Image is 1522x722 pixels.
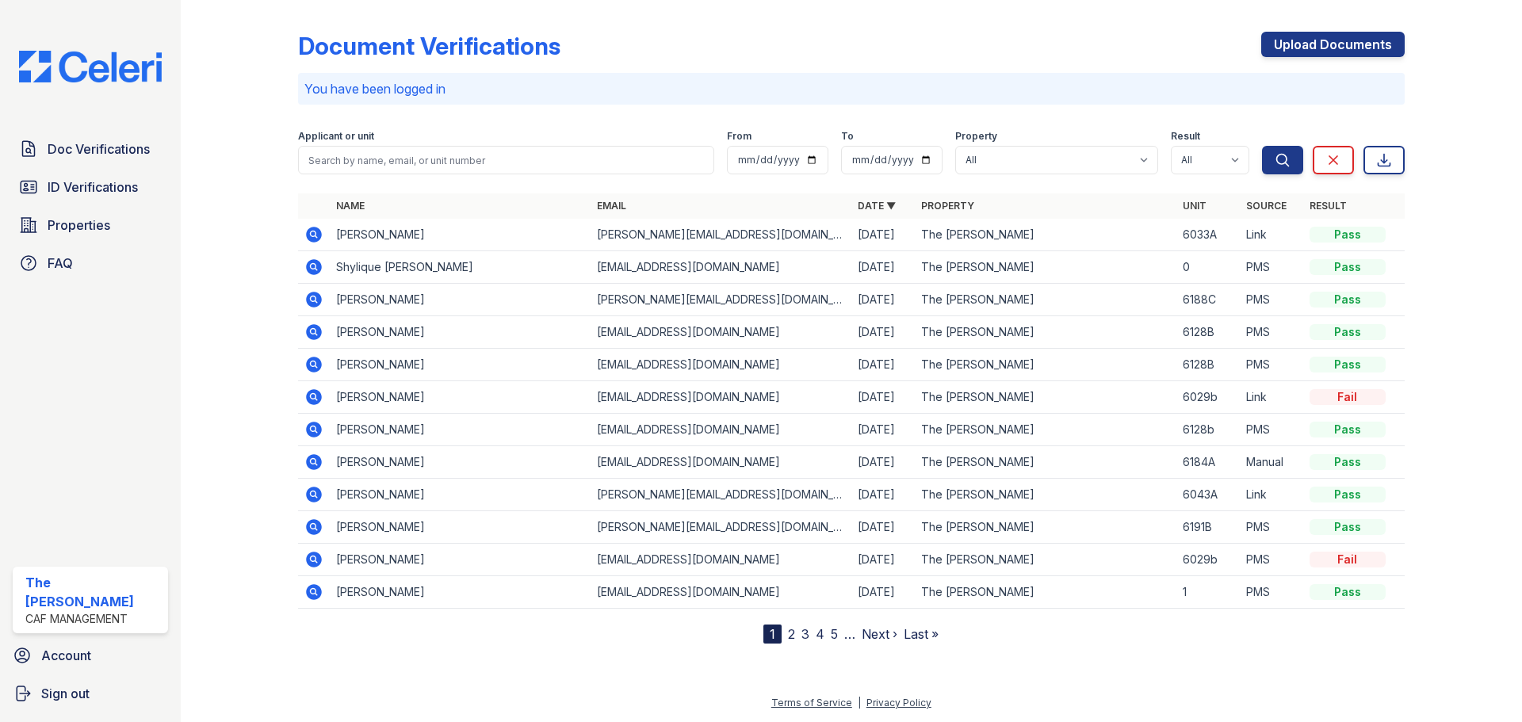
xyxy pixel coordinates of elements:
td: Manual [1240,446,1303,479]
div: 1 [763,625,782,644]
td: [EMAIL_ADDRESS][DOMAIN_NAME] [591,316,851,349]
td: [PERSON_NAME][EMAIL_ADDRESS][DOMAIN_NAME] [591,511,851,544]
td: 6188C [1176,284,1240,316]
div: Pass [1310,227,1386,243]
td: [PERSON_NAME] [330,414,591,446]
td: The [PERSON_NAME] [915,479,1176,511]
td: [PERSON_NAME] [330,284,591,316]
div: Pass [1310,357,1386,372]
a: 4 [816,626,824,642]
div: Fail [1310,389,1386,405]
td: [EMAIL_ADDRESS][DOMAIN_NAME] [591,251,851,284]
td: 6191B [1176,511,1240,544]
td: [PERSON_NAME] [330,381,591,414]
td: 0 [1176,251,1240,284]
td: [DATE] [851,381,915,414]
div: Document Verifications [298,32,560,60]
span: Properties [48,216,110,235]
td: The [PERSON_NAME] [915,446,1176,479]
p: You have been logged in [304,79,1398,98]
a: Unit [1183,200,1207,212]
td: PMS [1240,511,1303,544]
td: [DATE] [851,511,915,544]
td: [EMAIL_ADDRESS][DOMAIN_NAME] [591,381,851,414]
td: [EMAIL_ADDRESS][DOMAIN_NAME] [591,446,851,479]
td: [PERSON_NAME] [330,576,591,609]
td: [DATE] [851,544,915,576]
span: Doc Verifications [48,139,150,159]
td: The [PERSON_NAME] [915,219,1176,251]
img: CE_Logo_Blue-a8612792a0a2168367f1c8372b55b34899dd931a85d93a1a3d3e32e68fde9ad4.png [6,51,174,82]
a: 3 [801,626,809,642]
td: 1 [1176,576,1240,609]
td: [DATE] [851,219,915,251]
td: [PERSON_NAME] [330,446,591,479]
td: 6033A [1176,219,1240,251]
td: 6029b [1176,544,1240,576]
td: [DATE] [851,576,915,609]
td: [DATE] [851,414,915,446]
td: 6128B [1176,349,1240,381]
td: The [PERSON_NAME] [915,284,1176,316]
td: PMS [1240,414,1303,446]
label: Applicant or unit [298,130,374,143]
td: The [PERSON_NAME] [915,511,1176,544]
div: Pass [1310,324,1386,340]
a: Email [597,200,626,212]
td: [PERSON_NAME][EMAIL_ADDRESS][DOMAIN_NAME] [591,219,851,251]
td: The [PERSON_NAME] [915,544,1176,576]
td: [DATE] [851,251,915,284]
td: PMS [1240,251,1303,284]
span: Sign out [41,684,90,703]
div: Pass [1310,259,1386,275]
td: 6043A [1176,479,1240,511]
td: [PERSON_NAME] [330,316,591,349]
td: [EMAIL_ADDRESS][DOMAIN_NAME] [591,414,851,446]
label: To [841,130,854,143]
a: Account [6,640,174,671]
input: Search by name, email, or unit number [298,146,714,174]
div: Pass [1310,454,1386,470]
td: 6128B [1176,316,1240,349]
td: Link [1240,381,1303,414]
label: Property [955,130,997,143]
td: The [PERSON_NAME] [915,316,1176,349]
div: Pass [1310,292,1386,308]
a: Property [921,200,974,212]
td: PMS [1240,316,1303,349]
td: [DATE] [851,446,915,479]
td: PMS [1240,284,1303,316]
td: The [PERSON_NAME] [915,251,1176,284]
td: [PERSON_NAME] [330,349,591,381]
a: Next › [862,626,897,642]
a: 5 [831,626,838,642]
td: [EMAIL_ADDRESS][DOMAIN_NAME] [591,576,851,609]
a: Privacy Policy [866,697,931,709]
td: [DATE] [851,316,915,349]
td: Shylique [PERSON_NAME] [330,251,591,284]
a: Properties [13,209,168,241]
div: Pass [1310,584,1386,600]
td: PMS [1240,544,1303,576]
a: Terms of Service [771,697,852,709]
a: Upload Documents [1261,32,1405,57]
a: Date ▼ [858,200,896,212]
td: The [PERSON_NAME] [915,381,1176,414]
td: [PERSON_NAME][EMAIL_ADDRESS][DOMAIN_NAME] [591,284,851,316]
a: Last » [904,626,939,642]
div: | [858,697,861,709]
td: PMS [1240,349,1303,381]
a: 2 [788,626,795,642]
td: The [PERSON_NAME] [915,349,1176,381]
span: ID Verifications [48,178,138,197]
td: [DATE] [851,284,915,316]
div: The [PERSON_NAME] [25,573,162,611]
label: Result [1171,130,1200,143]
td: The [PERSON_NAME] [915,414,1176,446]
a: Sign out [6,678,174,709]
div: Fail [1310,552,1386,567]
div: Pass [1310,519,1386,535]
td: 6128b [1176,414,1240,446]
div: Pass [1310,487,1386,502]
